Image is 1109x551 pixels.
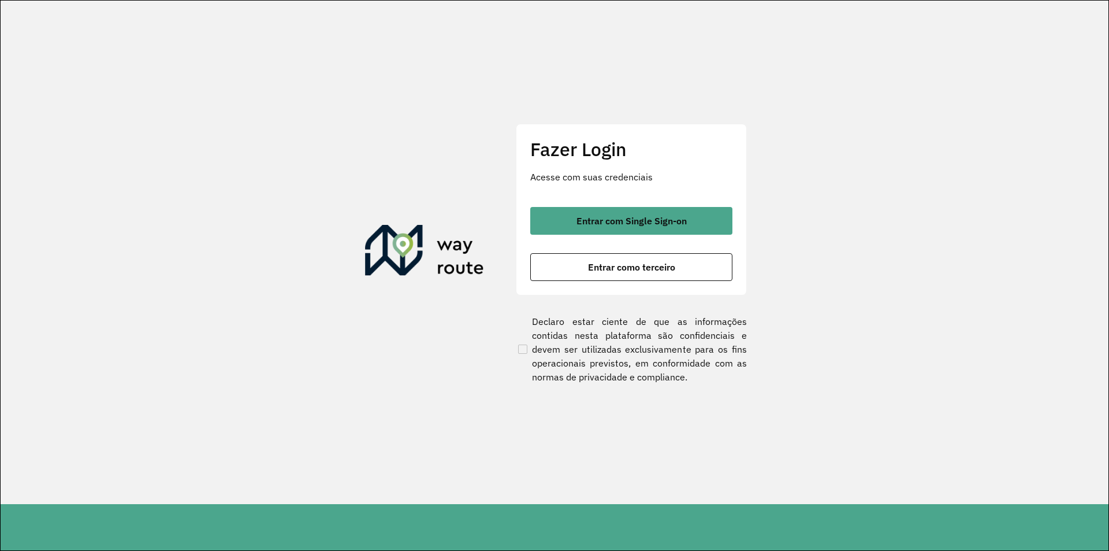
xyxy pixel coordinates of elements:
[365,225,484,280] img: Roteirizador AmbevTech
[516,315,747,384] label: Declaro estar ciente de que as informações contidas nesta plataforma são confidenciais e devem se...
[588,262,675,272] span: Entrar como terceiro
[576,216,687,225] span: Entrar com Single Sign-on
[530,170,732,184] p: Acesse com suas credenciais
[530,207,732,235] button: button
[530,138,732,160] h2: Fazer Login
[530,253,732,281] button: button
